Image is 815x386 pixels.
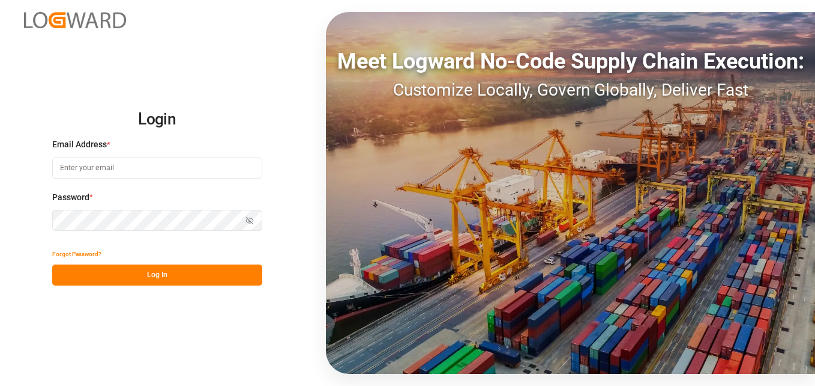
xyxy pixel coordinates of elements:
h2: Login [52,100,262,139]
span: Password [52,191,89,204]
input: Enter your email [52,158,262,179]
div: Meet Logward No-Code Supply Chain Execution: [326,45,815,78]
span: Email Address [52,138,107,151]
button: Forgot Password? [52,244,101,265]
img: Logward_new_orange.png [24,12,126,28]
button: Log In [52,265,262,286]
div: Customize Locally, Govern Globally, Deliver Fast [326,78,815,103]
